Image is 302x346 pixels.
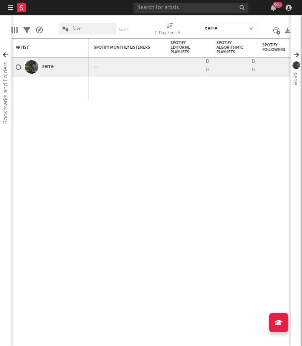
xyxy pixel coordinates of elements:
div: Spotify Followers [262,43,289,52]
div: 0 [206,59,209,64]
div: 7-Day Fans Added (7-Day Fans Added) [155,29,185,38]
span: fave [72,26,82,31]
div: Filters [23,19,30,41]
div: serre [291,72,300,85]
div: 0 [170,58,209,76]
div: 0 [216,58,255,76]
button: 99+ [271,5,276,11]
div: Spotify Editorial Playlists [170,41,197,54]
div: 99 + [273,2,282,8]
div: Artist [16,45,73,50]
div: 7-Day Fans Added (7-Day Fans Added) [155,19,185,41]
div: Spotify Monthly Listeners [94,45,151,50]
div: Spotify Algorithmic Playlists [216,41,243,54]
input: Search... [201,23,258,35]
div: A&R Pipeline [36,19,43,41]
input: Search for artists [134,3,248,13]
a: serre [42,64,54,70]
div: Bookmarks and Folders [1,62,10,124]
div: Edit Columns [11,19,18,41]
div: 0 [251,59,255,64]
button: Save [119,28,129,32]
